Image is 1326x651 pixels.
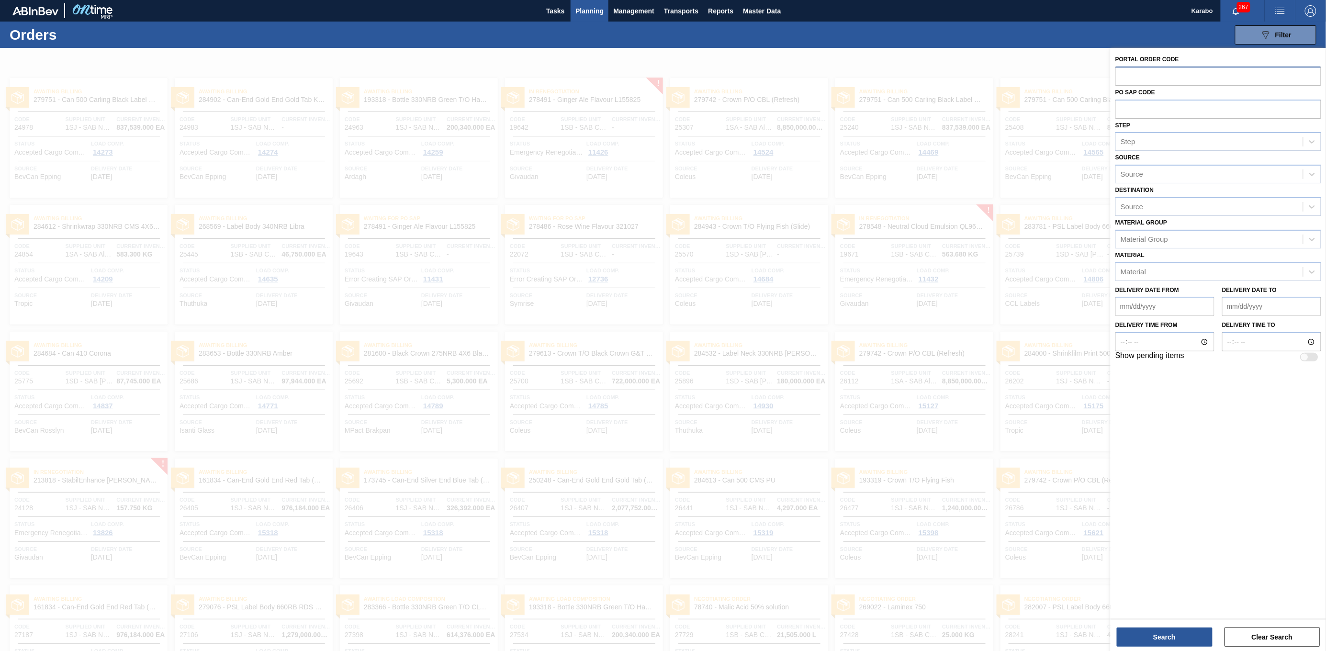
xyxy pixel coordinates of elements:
[1115,351,1184,363] label: Show pending items
[10,29,160,40] h1: Orders
[1115,297,1214,316] input: mm/dd/yyyy
[1222,287,1277,293] label: Delivery Date to
[1115,252,1145,258] label: Material
[1274,5,1286,17] img: userActions
[545,5,566,17] span: Tasks
[1221,4,1251,18] button: Notifications
[1115,287,1179,293] label: Delivery Date from
[664,5,698,17] span: Transports
[613,5,654,17] span: Management
[1222,297,1321,316] input: mm/dd/yyyy
[1121,138,1135,146] div: Step
[708,5,733,17] span: Reports
[1115,56,1179,63] label: Portal Order Code
[1305,5,1316,17] img: Logout
[1121,268,1146,276] div: Material
[12,7,58,15] img: TNhmsLtSVTkK8tSr43FrP2fwEKptu5GPRR3wAAAABJRU5ErkJggg==
[1275,31,1292,39] span: Filter
[1222,318,1321,332] label: Delivery time to
[1115,219,1167,226] label: Material Group
[743,5,781,17] span: Master Data
[1121,235,1168,243] div: Material Group
[1237,2,1250,12] span: 267
[1115,89,1155,96] label: PO SAP Code
[1121,202,1144,211] div: Source
[1115,318,1214,332] label: Delivery time from
[1121,170,1144,179] div: Source
[1235,25,1316,45] button: Filter
[1115,187,1154,193] label: Destination
[1115,154,1140,161] label: Source
[1115,122,1130,129] label: Step
[575,5,604,17] span: Planning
